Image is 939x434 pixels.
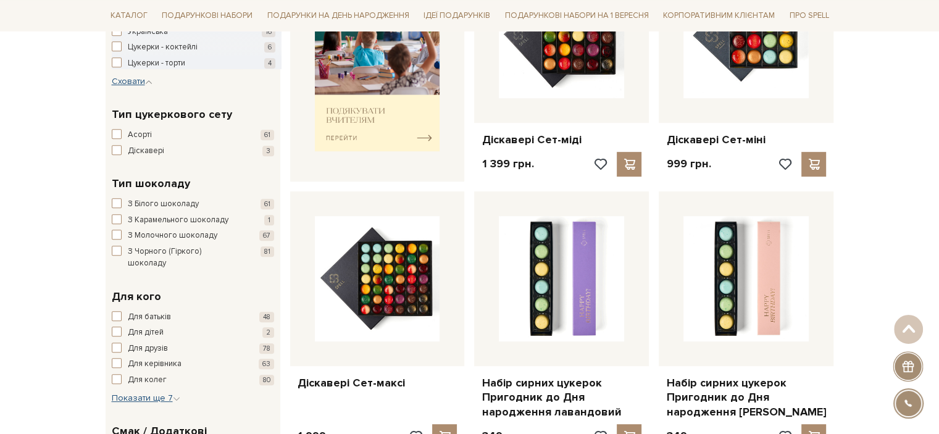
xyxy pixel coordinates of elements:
[128,214,228,227] span: З Карамельного шоколаду
[261,199,274,209] span: 61
[112,75,152,88] button: Сховати
[112,175,190,192] span: Тип шоколаду
[112,41,275,54] button: Цукерки - коктейлі 6
[262,146,274,156] span: 3
[128,145,164,157] span: Діскавері
[128,41,198,54] span: Цукерки - коктейлі
[259,359,274,369] span: 63
[112,198,274,211] button: З Білого шоколаду 61
[259,375,274,385] span: 80
[112,392,180,404] button: Показати ще 7
[128,230,217,242] span: З Молочного шоколаду
[112,230,274,242] button: З Молочного шоколаду 67
[262,6,414,25] a: Подарунки на День народження
[666,133,826,147] a: Діскавері Сет-міні
[500,5,654,26] a: Подарункові набори на 1 Вересня
[128,374,167,386] span: Для колег
[419,6,495,25] a: Ідеї подарунків
[112,76,152,86] span: Сховати
[112,358,274,370] button: Для керівника 63
[264,42,275,52] span: 6
[482,133,641,147] a: Діскавері Сет-міді
[128,327,164,339] span: Для дітей
[298,376,457,390] a: Діскавері Сет-максі
[112,343,274,355] button: Для друзів 78
[482,376,641,419] a: Набір сирних цукерок Пригодник до Дня народження лавандовий
[112,327,274,339] button: Для дітей 2
[128,246,240,270] span: З Чорного (Гіркого) шоколаду
[112,57,275,70] button: Цукерки - торти 4
[157,6,257,25] a: Подарункові набори
[482,157,533,171] p: 1 399 грн.
[658,5,780,26] a: Корпоративним клієнтам
[112,129,274,141] button: Асорті 61
[259,343,274,354] span: 78
[112,246,274,270] button: З Чорного (Гіркого) шоколаду 81
[112,311,274,323] button: Для батьків 48
[128,26,168,38] span: Українська
[112,214,274,227] button: З Карамельного шоколаду 1
[262,27,275,37] span: 16
[264,58,275,69] span: 4
[112,106,232,123] span: Тип цукеркового сету
[262,327,274,338] span: 2
[128,198,199,211] span: З Білого шоколаду
[112,26,275,38] button: Українська 16
[128,57,185,70] span: Цукерки - торти
[112,288,161,305] span: Для кого
[785,6,834,25] a: Про Spell
[259,312,274,322] span: 48
[261,246,274,257] span: 81
[112,393,180,403] span: Показати ще 7
[128,311,171,323] span: Для батьків
[128,358,182,370] span: Для керівника
[666,376,826,419] a: Набір сирних цукерок Пригодник до Дня народження [PERSON_NAME]
[261,130,274,140] span: 61
[112,374,274,386] button: Для колег 80
[106,6,152,25] a: Каталог
[128,129,152,141] span: Асорті
[666,157,711,171] p: 999 грн.
[112,145,274,157] button: Діскавері 3
[264,215,274,225] span: 1
[128,343,168,355] span: Для друзів
[259,230,274,241] span: 67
